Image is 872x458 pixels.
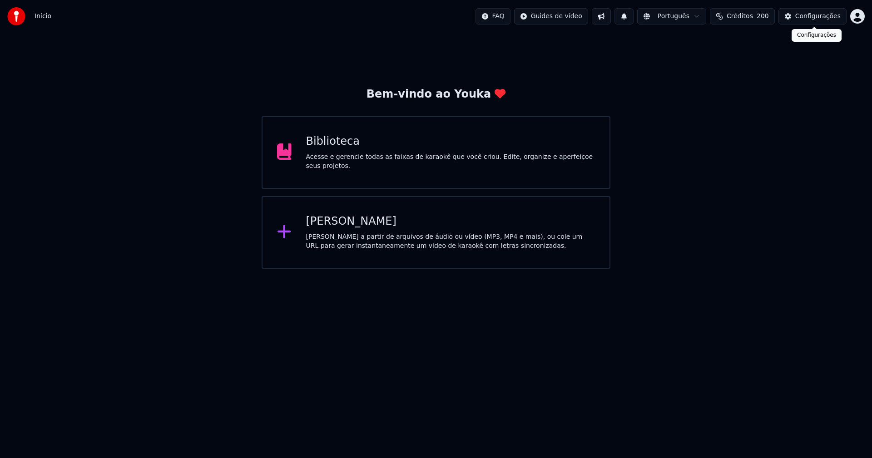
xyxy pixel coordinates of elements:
[727,12,753,21] span: Créditos
[306,214,595,229] div: [PERSON_NAME]
[367,87,505,102] div: Bem-vindo ao Youka
[710,8,775,25] button: Créditos200
[795,12,841,21] div: Configurações
[306,232,595,251] div: [PERSON_NAME] a partir de arquivos de áudio ou vídeo (MP3, MP4 e mais), ou cole um URL para gerar...
[778,8,847,25] button: Configurações
[792,29,842,42] div: Configurações
[757,12,769,21] span: 200
[306,153,595,171] div: Acesse e gerencie todas as faixas de karaokê que você criou. Edite, organize e aperfeiçoe seus pr...
[306,134,595,149] div: Biblioteca
[7,7,25,25] img: youka
[514,8,588,25] button: Guides de vídeo
[476,8,510,25] button: FAQ
[35,12,51,21] span: Início
[35,12,51,21] nav: breadcrumb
